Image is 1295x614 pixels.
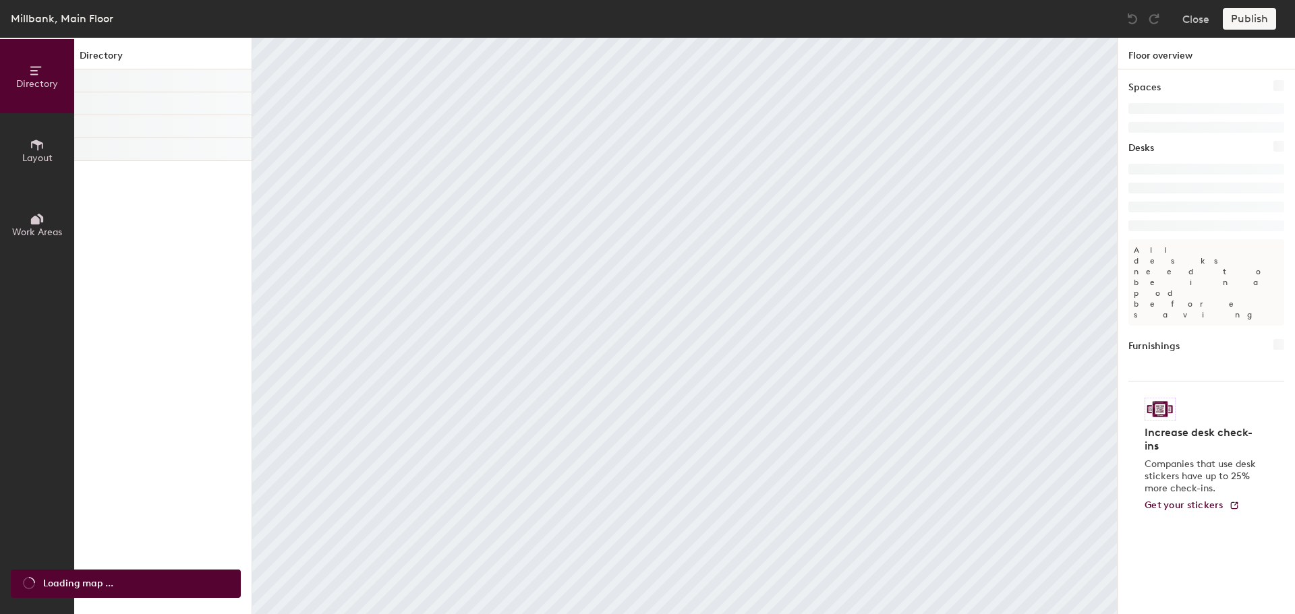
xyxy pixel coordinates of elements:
[1128,141,1154,156] h1: Desks
[1145,499,1224,511] span: Get your stickers
[11,10,113,27] div: Millbank, Main Floor
[1128,80,1161,95] h1: Spaces
[1182,8,1209,30] button: Close
[22,152,53,164] span: Layout
[1145,500,1240,512] a: Get your stickers
[1128,239,1284,326] p: All desks need to be in a pod before saving
[12,226,62,238] span: Work Areas
[1145,426,1260,453] h4: Increase desk check-ins
[1118,38,1295,69] h1: Floor overview
[1145,398,1176,421] img: Sticker logo
[252,38,1117,614] canvas: Map
[43,576,113,591] span: Loading map ...
[1126,12,1139,26] img: Undo
[1145,458,1260,495] p: Companies that use desk stickers have up to 25% more check-ins.
[1128,339,1180,354] h1: Furnishings
[16,78,58,90] span: Directory
[74,49,252,69] h1: Directory
[1147,12,1161,26] img: Redo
